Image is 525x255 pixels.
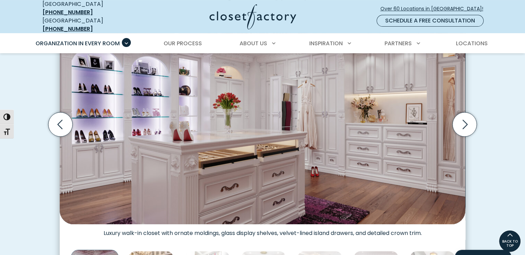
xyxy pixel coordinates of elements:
img: Custom walk-in closet with wall-to-wall cabinetry, open shoe shelving with LED lighting, and cust... [60,12,465,224]
span: Inspiration [309,39,343,47]
span: Organization in Every Room [36,39,120,47]
img: Closet Factory Logo [210,4,296,29]
nav: Primary Menu [31,34,495,53]
span: Over 60 Locations in [GEOGRAPHIC_DATA]! [380,5,489,12]
span: Partners [385,39,412,47]
button: Previous slide [46,110,75,139]
span: About Us [240,39,267,47]
div: [GEOGRAPHIC_DATA] [42,17,143,33]
span: Our Process [164,39,202,47]
a: Schedule a Free Consultation [377,15,484,27]
figcaption: Luxury walk-in closet with ornate moldings, glass display shelves, velvet-lined island drawers, a... [60,224,465,237]
button: Next slide [450,110,479,139]
span: BACK TO TOP [499,239,521,248]
a: BACK TO TOP [499,230,521,252]
a: [PHONE_NUMBER] [42,8,93,16]
a: Over 60 Locations in [GEOGRAPHIC_DATA]! [380,3,489,15]
a: [PHONE_NUMBER] [42,25,93,33]
span: Locations [456,39,487,47]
